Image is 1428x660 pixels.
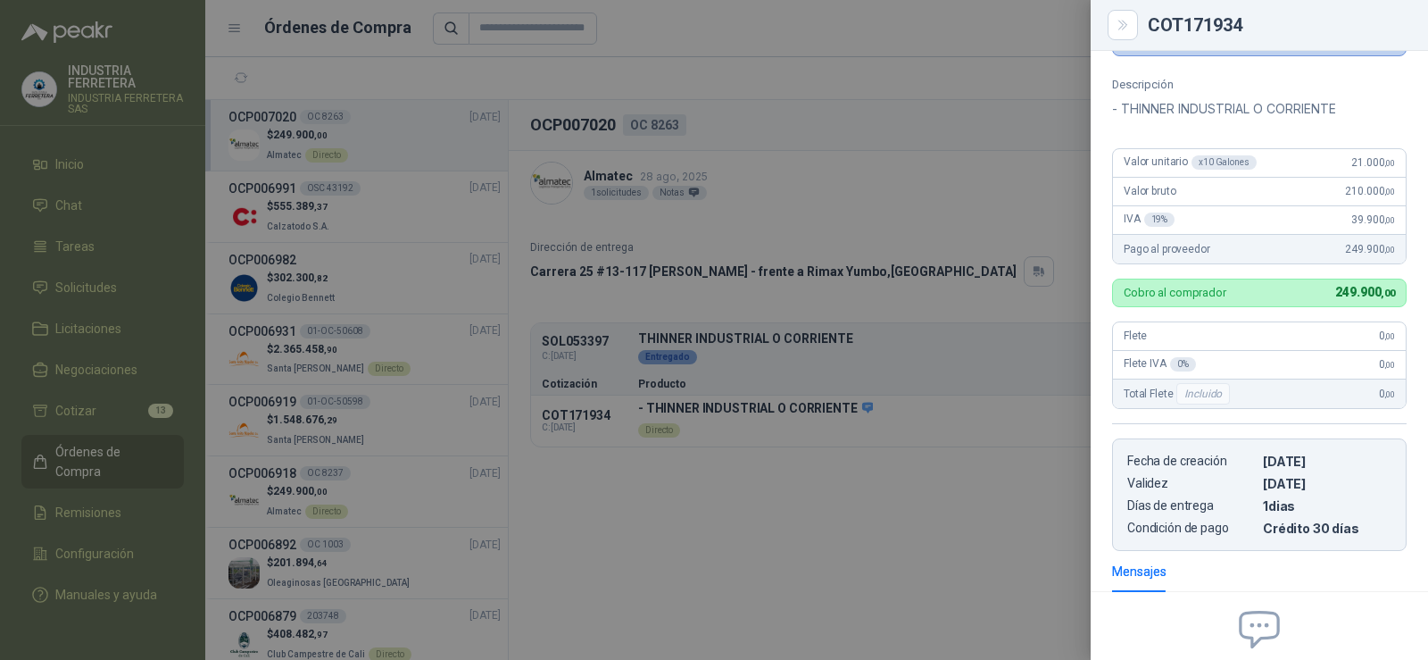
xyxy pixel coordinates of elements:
[1345,243,1395,255] span: 249.900
[1384,187,1395,196] span: ,00
[1112,14,1133,36] button: Close
[1335,285,1395,299] span: 249.900
[1379,358,1395,371] span: 0
[1124,357,1196,372] span: Flete IVA
[1124,383,1233,405] span: Total Flete
[1379,388,1395,400] span: 0
[1384,158,1395,168] span: ,00
[1191,155,1257,170] div: x 10 Galones
[1381,288,1395,299] span: ,00
[1127,454,1256,469] p: Fecha de creación
[1124,155,1257,170] span: Valor unitario
[1384,360,1395,370] span: ,00
[1127,521,1256,536] p: Condición de pago
[1384,331,1395,341] span: ,00
[1124,330,1147,342] span: Flete
[1124,243,1210,255] span: Pago al proveedor
[1170,357,1196,372] div: 0 %
[1112,562,1166,581] div: Mensajes
[1384,389,1395,399] span: ,00
[1263,454,1391,469] p: [DATE]
[1124,213,1175,227] span: IVA
[1379,330,1395,342] span: 0
[1112,98,1407,120] p: - THINNER INDUSTRIAL O CORRIENTE
[1112,78,1407,91] p: Descripción
[1384,215,1395,225] span: ,00
[1144,213,1175,227] div: 19 %
[1263,498,1391,514] p: 1 dias
[1263,476,1391,491] p: [DATE]
[1124,185,1175,197] span: Valor bruto
[1124,287,1226,298] p: Cobro al comprador
[1384,245,1395,255] span: ,00
[1351,213,1395,226] span: 39.900
[1176,383,1230,405] div: Incluido
[1148,16,1407,34] div: COT171934
[1263,521,1391,536] p: Crédito 30 días
[1345,185,1395,197] span: 210.000
[1351,156,1395,169] span: 21.000
[1127,498,1256,514] p: Días de entrega
[1127,476,1256,491] p: Validez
